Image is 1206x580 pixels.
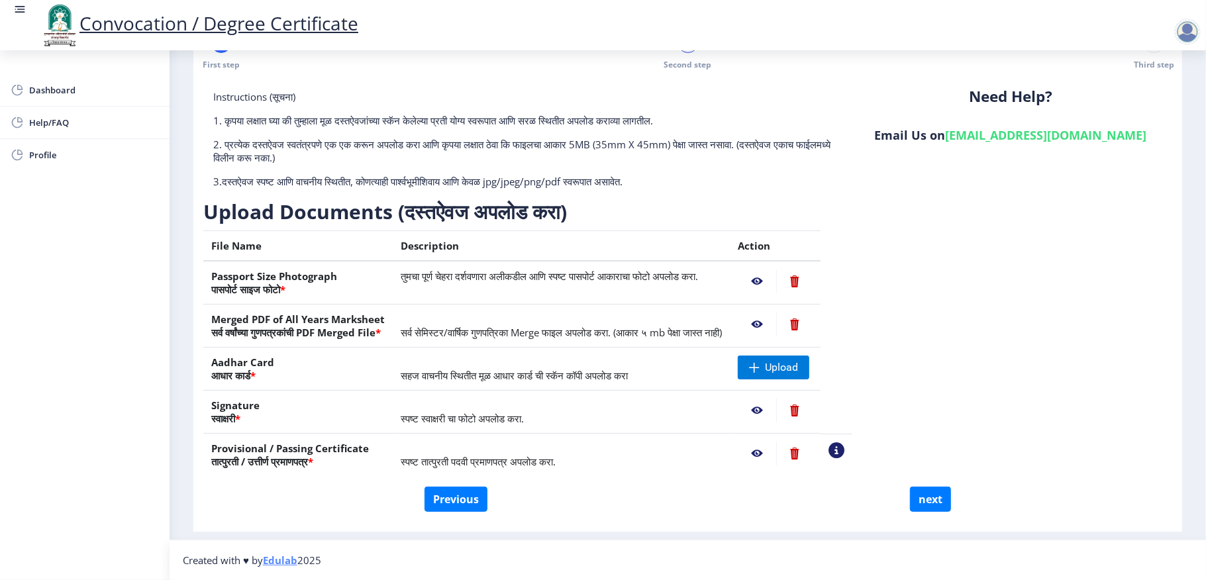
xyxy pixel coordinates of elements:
[203,199,852,225] h3: Upload Documents (दस्तऐवज अपलोड करा)
[776,313,813,336] nb-action: Delete File
[969,86,1052,107] b: Need Help?
[40,11,358,36] a: Convocation / Degree Certificate
[213,114,839,127] p: 1. कृपया लक्षात घ्या की तुम्हाला मूळ दस्तऐवजांच्या स्कॅन केलेल्या प्रती योग्य स्वरूपात आणि सरळ स्...
[401,369,628,382] span: सहज वाचनीय स्थितीत मूळ आधार कार्ड ची स्कॅन कॉपी अपलोड करा
[203,261,393,305] th: Passport Size Photograph पासपोर्ट साइज फोटो
[401,455,556,468] span: स्पष्ट तात्पुरती पदवी प्रमाणपत्र अपलोड करा.
[738,399,776,422] nb-action: View File
[29,82,159,98] span: Dashboard
[425,487,487,512] button: Previous
[765,361,798,374] span: Upload
[829,442,844,458] nb-action: View Sample PDC
[263,554,297,567] a: Edulab
[203,59,240,70] span: First step
[393,231,730,262] th: Description
[664,59,712,70] span: Second step
[203,231,393,262] th: File Name
[776,269,813,293] nb-action: Delete File
[859,127,1162,143] h6: Email Us on
[213,90,295,103] span: Instructions (सूचना)
[29,115,159,130] span: Help/FAQ
[393,261,730,305] td: तुमचा पूर्ण चेहरा दर्शवणारा अलीकडील आणि स्पष्ट पासपोर्ट आकाराचा फोटो अपलोड करा.
[183,554,321,567] span: Created with ♥ by 2025
[1134,59,1175,70] span: Third step
[40,3,79,48] img: logo
[203,391,393,434] th: Signature स्वाक्षरी
[29,147,159,163] span: Profile
[738,269,776,293] nb-action: View File
[213,138,839,164] p: 2. प्रत्येक दस्तऐवज स्वतंत्रपणे एक एक करून अपलोड करा आणि कृपया लक्षात ठेवा कि फाइलचा आकार 5MB (35...
[738,313,776,336] nb-action: View File
[776,399,813,422] nb-action: Delete File
[401,412,524,425] span: स्पष्ट स्वाक्षरी चा फोटो अपलोड करा.
[203,434,393,477] th: Provisional / Passing Certificate तात्पुरती / उत्तीर्ण प्रमाणपत्र
[213,175,839,188] p: 3.दस्तऐवज स्पष्ट आणि वाचनीय स्थितीत, कोणत्याही पार्श्वभूमीशिवाय आणि केवळ jpg/jpeg/png/pdf स्वरूपा...
[910,487,951,512] button: next
[738,442,776,465] nb-action: View File
[730,231,821,262] th: Action
[946,127,1147,143] a: [EMAIL_ADDRESS][DOMAIN_NAME]
[776,442,813,465] nb-action: Delete File
[401,326,722,339] span: सर्व सेमिस्टर/वार्षिक गुणपत्रिका Merge फाइल अपलोड करा. (आकार ५ mb पेक्षा जास्त नाही)
[203,348,393,391] th: Aadhar Card आधार कार्ड
[203,305,393,348] th: Merged PDF of All Years Marksheet सर्व वर्षांच्या गुणपत्रकांची PDF Merged File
